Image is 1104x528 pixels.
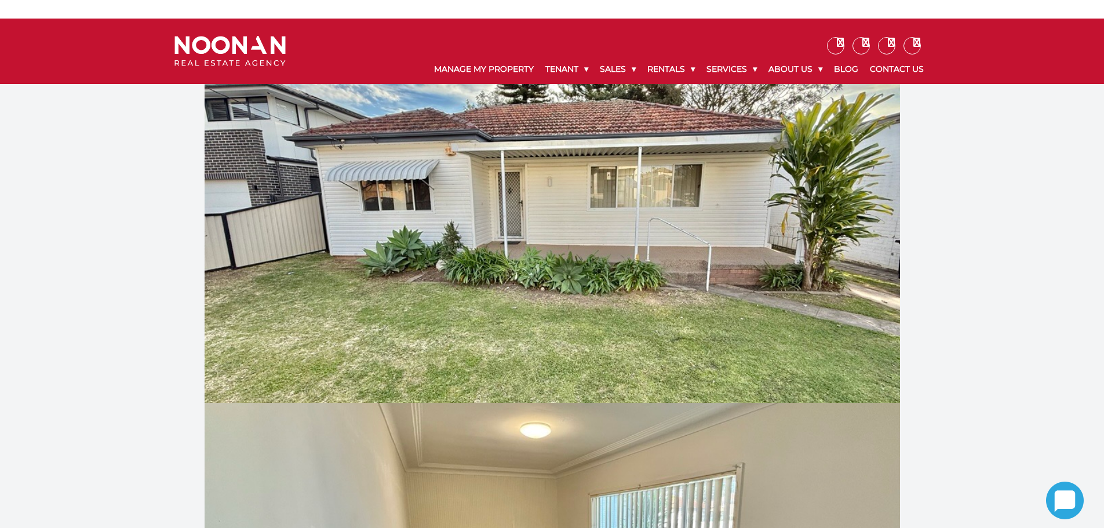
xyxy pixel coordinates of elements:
a: Sales [594,54,642,84]
a: Manage My Property [428,54,540,84]
a: About Us [763,54,828,84]
img: Noonan Real Estate Agency [174,36,286,67]
a: Services [701,54,763,84]
a: Blog [828,54,864,84]
a: Rentals [642,54,701,84]
a: Contact Us [864,54,930,84]
a: Tenant [540,54,594,84]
